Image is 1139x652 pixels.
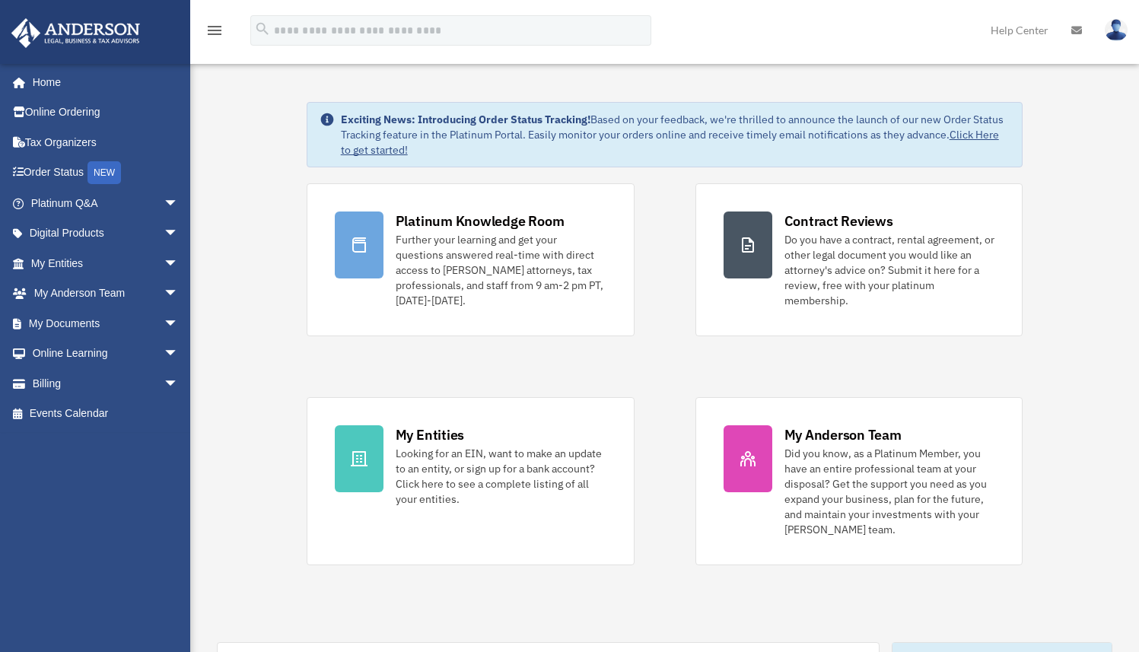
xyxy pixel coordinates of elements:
a: Digital Productsarrow_drop_down [11,218,202,249]
img: User Pic [1105,19,1128,41]
a: Billingarrow_drop_down [11,368,202,399]
a: Tax Organizers [11,127,202,157]
div: My Anderson Team [784,425,902,444]
a: menu [205,27,224,40]
span: arrow_drop_down [164,278,194,310]
div: NEW [87,161,121,184]
span: arrow_drop_down [164,339,194,370]
span: arrow_drop_down [164,308,194,339]
a: Platinum Knowledge Room Further your learning and get your questions answered real-time with dire... [307,183,635,336]
a: Contract Reviews Do you have a contract, rental agreement, or other legal document you would like... [695,183,1023,336]
a: Home [11,67,194,97]
strong: Exciting News: Introducing Order Status Tracking! [341,113,590,126]
i: menu [205,21,224,40]
div: Did you know, as a Platinum Member, you have an entire professional team at your disposal? Get th... [784,446,995,537]
i: search [254,21,271,37]
a: Events Calendar [11,399,202,429]
a: Order StatusNEW [11,157,202,189]
span: arrow_drop_down [164,188,194,219]
img: Anderson Advisors Platinum Portal [7,18,145,48]
span: arrow_drop_down [164,368,194,399]
a: Online Learningarrow_drop_down [11,339,202,369]
a: Click Here to get started! [341,128,999,157]
div: Platinum Knowledge Room [396,212,565,231]
a: My Entities Looking for an EIN, want to make an update to an entity, or sign up for a bank accoun... [307,397,635,565]
span: arrow_drop_down [164,248,194,279]
div: Based on your feedback, we're thrilled to announce the launch of our new Order Status Tracking fe... [341,112,1010,157]
a: Platinum Q&Aarrow_drop_down [11,188,202,218]
a: My Anderson Teamarrow_drop_down [11,278,202,309]
span: arrow_drop_down [164,218,194,250]
a: My Entitiesarrow_drop_down [11,248,202,278]
a: My Documentsarrow_drop_down [11,308,202,339]
div: Looking for an EIN, want to make an update to an entity, or sign up for a bank account? Click her... [396,446,606,507]
div: My Entities [396,425,464,444]
div: Contract Reviews [784,212,893,231]
div: Do you have a contract, rental agreement, or other legal document you would like an attorney's ad... [784,232,995,308]
div: Further your learning and get your questions answered real-time with direct access to [PERSON_NAM... [396,232,606,308]
a: My Anderson Team Did you know, as a Platinum Member, you have an entire professional team at your... [695,397,1023,565]
a: Online Ordering [11,97,202,128]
